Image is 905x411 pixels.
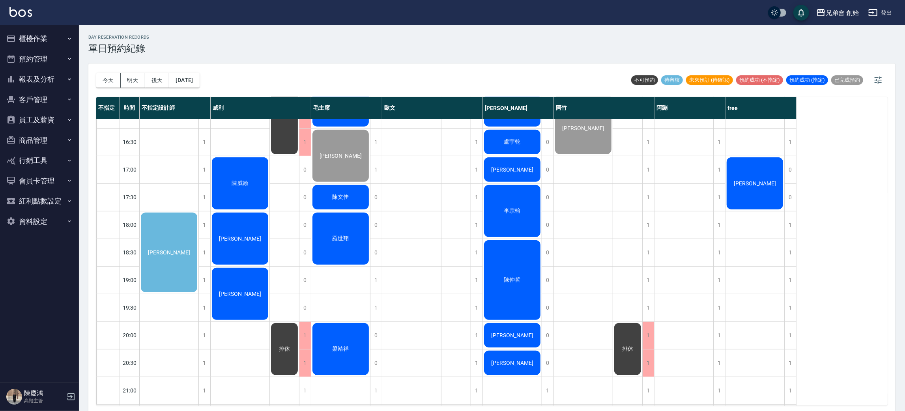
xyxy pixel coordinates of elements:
[121,73,145,88] button: 明天
[713,211,725,239] div: 1
[642,377,654,404] div: 1
[713,239,725,266] div: 1
[784,294,796,321] div: 1
[370,129,382,156] div: 1
[471,267,482,294] div: 1
[120,239,140,266] div: 18:30
[370,239,382,266] div: 0
[120,349,140,377] div: 20:30
[3,69,76,90] button: 報表及分析
[542,322,553,349] div: 0
[3,211,76,232] button: 資料設定
[483,97,554,119] div: [PERSON_NAME]
[471,239,482,266] div: 1
[642,129,654,156] div: 1
[370,211,382,239] div: 0
[198,322,210,349] div: 1
[3,110,76,130] button: 員工及薪資
[542,349,553,377] div: 0
[198,294,210,321] div: 1
[784,349,796,377] div: 1
[120,128,140,156] div: 16:30
[713,129,725,156] div: 1
[120,377,140,404] div: 21:00
[713,349,725,377] div: 1
[370,349,382,377] div: 0
[471,349,482,377] div: 1
[471,294,482,321] div: 1
[120,183,140,211] div: 17:30
[3,171,76,191] button: 會員卡管理
[471,377,482,404] div: 1
[96,97,120,119] div: 不指定
[642,156,654,183] div: 1
[3,130,76,151] button: 商品管理
[793,5,809,21] button: save
[642,184,654,211] div: 1
[826,8,859,18] div: 兄弟會 創始
[542,211,553,239] div: 0
[784,211,796,239] div: 1
[784,184,796,211] div: 0
[3,49,76,69] button: 預約管理
[865,6,896,20] button: 登出
[784,239,796,266] div: 1
[198,184,210,211] div: 1
[299,184,311,211] div: 0
[786,77,828,84] span: 預約成功 (指定)
[542,156,553,183] div: 0
[198,156,210,183] div: 1
[542,129,553,156] div: 0
[198,349,210,377] div: 1
[642,211,654,239] div: 1
[277,346,292,353] span: 排休
[631,77,658,84] span: 不可預約
[120,321,140,349] div: 20:00
[471,156,482,183] div: 1
[621,346,635,353] span: 排休
[382,97,483,119] div: 歐文
[370,322,382,349] div: 0
[299,377,311,404] div: 1
[784,377,796,404] div: 1
[713,267,725,294] div: 1
[654,97,725,119] div: 阿蹦
[331,346,351,353] span: 梁靖祥
[471,322,482,349] div: 1
[661,77,683,84] span: 待審核
[725,97,797,119] div: free
[120,156,140,183] div: 17:00
[198,129,210,156] div: 1
[490,332,535,338] span: [PERSON_NAME]
[370,156,382,183] div: 1
[24,389,64,397] h5: 陳慶鴻
[88,35,150,40] h2: day Reservation records
[784,129,796,156] div: 1
[370,267,382,294] div: 1
[299,156,311,183] div: 0
[642,294,654,321] div: 1
[331,235,351,242] span: 羅世翔
[24,397,64,404] p: 高階主管
[318,153,363,159] span: [PERSON_NAME]
[471,211,482,239] div: 1
[299,211,311,239] div: 0
[96,73,121,88] button: 今天
[331,194,351,201] span: 陳文佳
[198,239,210,266] div: 1
[370,377,382,404] div: 1
[299,294,311,321] div: 0
[503,207,522,215] span: 李宗翰
[198,267,210,294] div: 1
[120,266,140,294] div: 19:00
[642,239,654,266] div: 1
[6,389,22,405] img: Person
[299,349,311,377] div: 1
[490,360,535,366] span: [PERSON_NAME]
[140,97,211,119] div: 不指定設計師
[542,377,553,404] div: 1
[554,97,654,119] div: 阿竹
[713,322,725,349] div: 1
[642,322,654,349] div: 1
[713,377,725,404] div: 1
